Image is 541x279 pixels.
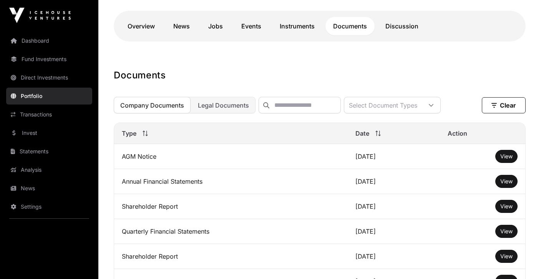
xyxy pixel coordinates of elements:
[114,169,348,194] td: Annual Financial Statements
[114,69,526,81] h1: Documents
[198,101,249,109] span: Legal Documents
[500,228,513,235] a: View
[114,244,348,269] td: Shareholder Report
[495,175,518,188] button: View
[500,203,513,210] a: View
[500,153,513,159] span: View
[114,219,348,244] td: Quarterly Financial Statements
[6,198,92,215] a: Settings
[495,250,518,263] button: View
[344,97,422,113] div: Select Document Types
[120,17,519,35] nav: Tabs
[6,32,92,49] a: Dashboard
[122,129,136,138] span: Type
[6,106,92,123] a: Transactions
[500,178,513,184] span: View
[114,194,348,219] td: Shareholder Report
[503,242,541,279] iframe: Chat Widget
[201,17,231,35] a: Jobs
[9,8,71,23] img: Icehouse Ventures Logo
[495,150,518,163] button: View
[6,51,92,68] a: Fund Investments
[348,194,440,219] td: [DATE]
[348,169,440,194] td: [DATE]
[495,200,518,213] button: View
[500,153,513,160] a: View
[6,88,92,105] a: Portfolio
[234,17,269,35] a: Events
[355,129,369,138] span: Date
[6,143,92,160] a: Statements
[482,97,526,113] button: Clear
[500,203,513,209] span: View
[120,101,184,109] span: Company Documents
[500,228,513,234] span: View
[114,97,191,113] button: Company Documents
[378,17,426,35] a: Discussion
[348,244,440,269] td: [DATE]
[448,129,467,138] span: Action
[6,180,92,197] a: News
[191,97,256,113] button: Legal Documents
[348,144,440,169] td: [DATE]
[114,144,348,169] td: AGM Notice
[6,69,92,86] a: Direct Investments
[6,125,92,141] a: Invest
[166,17,197,35] a: News
[325,17,375,35] a: Documents
[500,252,513,260] a: View
[6,161,92,178] a: Analysis
[348,219,440,244] td: [DATE]
[120,17,163,35] a: Overview
[495,225,518,238] button: View
[500,253,513,259] span: View
[272,17,322,35] a: Instruments
[500,178,513,185] a: View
